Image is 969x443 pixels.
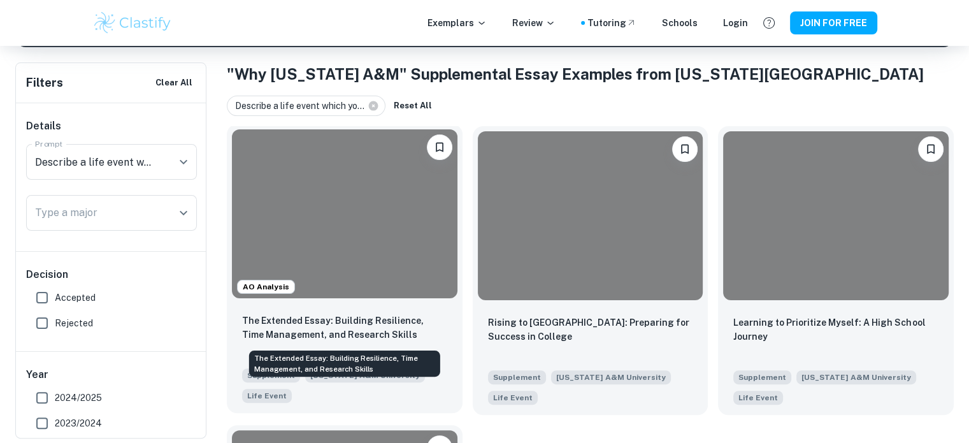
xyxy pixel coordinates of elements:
button: Open [175,153,192,171]
a: Please log in to bookmark exemplarsRising to New Heights: Preparing for Success in CollegeSupplem... [473,126,708,415]
span: [US_STATE] A&M University [551,370,671,384]
a: Schools [662,16,698,30]
h6: Details [26,119,197,134]
button: Help and Feedback [758,12,780,34]
button: Open [175,204,192,222]
button: Reset All [391,96,435,115]
div: Describe a life event which yo... [227,96,385,116]
span: Supplement [488,370,546,384]
a: Tutoring [587,16,636,30]
span: 2023/2024 [55,416,102,430]
span: Accepted [55,291,96,305]
h1: "Why [US_STATE] A&M" Supplemental Essay Examples from [US_STATE][GEOGRAPHIC_DATA] [227,62,954,85]
p: The Extended Essay: Building Resilience, Time Management, and Research Skills [242,314,447,342]
span: [US_STATE] A&M University [796,370,916,384]
span: Describe a life event which you feel has prepared you to be successful in college. [733,389,783,405]
button: Clear All [152,73,196,92]
span: Rejected [55,316,93,330]
img: Clastify logo [92,10,173,36]
span: Supplement [733,370,791,384]
button: JOIN FOR FREE [790,11,877,34]
h6: Filters [26,74,63,92]
h6: Decision [26,267,197,282]
span: Describe a life event which you feel has prepared you to be successful in college. [242,388,292,403]
span: Life Event [738,392,778,403]
span: AO Analysis [238,281,294,293]
div: The Extended Essay: Building Resilience, Time Management, and Research Skills [249,351,440,377]
p: Learning to Prioritize Myself: A High School Journey [733,316,938,344]
span: Describe a life event which you feel has prepared you to be successful in college. [488,389,538,405]
button: Please log in to bookmark exemplars [918,136,944,162]
span: Life Event [247,390,287,402]
p: Rising to New Heights: Preparing for Success in College [488,316,693,344]
p: Review [512,16,556,30]
span: 2024/2025 [55,391,102,405]
a: AO AnalysisPlease log in to bookmark exemplarsThe Extended Essay: Building Resilience, Time Manag... [227,126,463,415]
span: Describe a life event which yo... [235,99,370,113]
button: Please log in to bookmark exemplars [427,134,452,160]
a: Login [723,16,748,30]
p: Exemplars [427,16,487,30]
a: Please log in to bookmark exemplarsLearning to Prioritize Myself: A High School JourneySupplement... [718,126,954,415]
h6: Year [26,367,197,382]
span: Supplement [242,368,300,382]
label: Prompt [35,138,63,149]
button: Please log in to bookmark exemplars [672,136,698,162]
span: Life Event [493,392,533,403]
